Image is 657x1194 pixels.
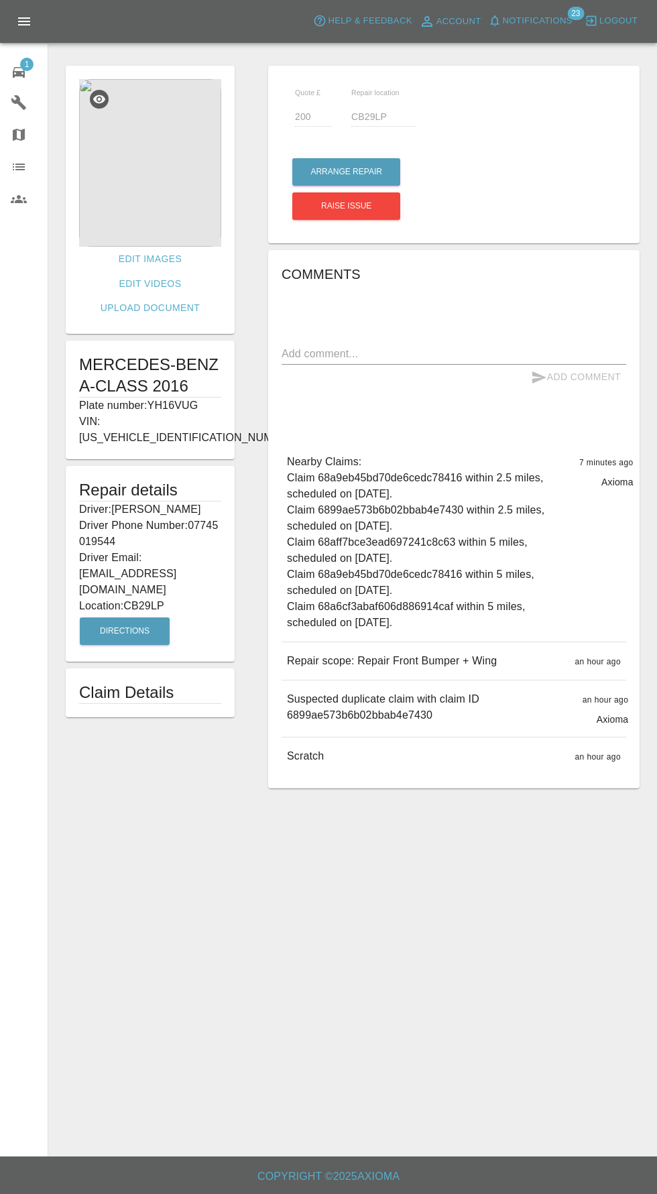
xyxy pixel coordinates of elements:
p: VIN: [US_VEHICLE_IDENTIFICATION_NUMBER] [79,414,221,446]
button: Notifications [485,11,576,32]
button: Raise issue [292,192,400,220]
span: an hour ago [575,752,621,762]
span: Logout [599,13,638,29]
img: 90ff406d-3902-46ed-ae01-ef520094b0d3 [79,79,221,247]
p: Plate number: YH16VUG [79,398,221,414]
a: Account [416,11,485,32]
span: 7 minutes ago [579,458,634,467]
p: Driver Email: [EMAIL_ADDRESS][DOMAIN_NAME] [79,550,221,598]
p: Nearby Claims: Claim 68a9eb45bd70de6cedc78416 within 2.5 miles, scheduled on [DATE]. Claim 6899ae... [287,454,569,631]
p: Driver Phone Number: 07745 019544 [79,518,221,550]
a: Upload Document [95,296,205,320]
button: Help & Feedback [310,11,415,32]
p: Repair scope: Repair Front Bumper + Wing [287,653,497,669]
h1: Claim Details [79,682,221,703]
span: 23 [567,7,584,20]
button: Directions [80,617,170,645]
span: Repair location [351,88,400,97]
p: Axioma [601,475,634,489]
p: Driver: [PERSON_NAME] [79,501,221,518]
h1: MERCEDES-BENZ A-CLASS 2016 [79,354,221,397]
h5: Repair details [79,479,221,501]
span: 1 [20,58,34,71]
p: Location: CB29LP [79,598,221,614]
button: Logout [581,11,641,32]
span: Account [436,14,481,29]
span: an hour ago [575,657,621,666]
span: Notifications [503,13,573,29]
p: Suspected duplicate claim with claim ID 6899ae573b6b02bbab4e7430 [287,691,572,723]
h6: Comments [282,263,626,285]
span: Quote £ [295,88,320,97]
a: Edit Images [113,247,187,272]
span: an hour ago [583,695,628,705]
span: Help & Feedback [328,13,412,29]
p: Scratch [287,748,324,764]
h6: Copyright © 2025 Axioma [11,1167,646,1186]
button: Open drawer [8,5,40,38]
a: Edit Videos [114,272,187,296]
p: Axioma [597,713,629,726]
button: Arrange Repair [292,158,400,186]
